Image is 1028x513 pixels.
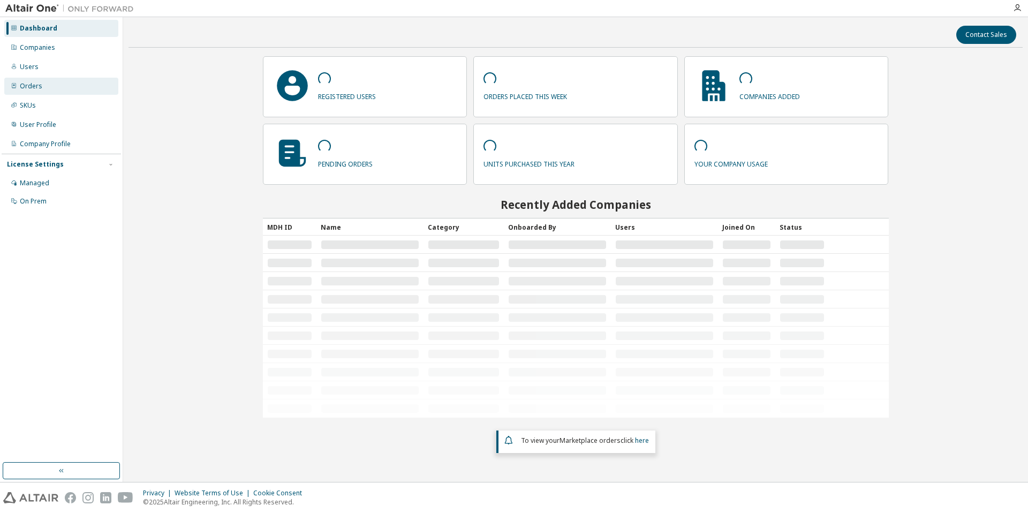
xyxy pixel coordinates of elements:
div: Orders [20,82,42,90]
img: facebook.svg [65,492,76,503]
div: MDH ID [267,218,312,236]
img: altair_logo.svg [3,492,58,503]
div: Joined On [722,218,771,236]
div: User Profile [20,120,56,129]
div: SKUs [20,101,36,110]
div: Companies [20,43,55,52]
p: registered users [318,89,376,101]
p: your company usage [694,156,768,169]
div: On Prem [20,197,47,206]
p: orders placed this week [483,89,567,101]
div: Company Profile [20,140,71,148]
h2: Recently Added Companies [263,198,889,212]
em: Marketplace orders [560,436,621,445]
img: Altair One [5,3,139,14]
p: © 2025 Altair Engineering, Inc. All Rights Reserved. [143,497,308,507]
p: companies added [739,89,800,101]
div: Name [321,218,419,236]
div: Dashboard [20,24,57,33]
p: pending orders [318,156,373,169]
div: Cookie Consent [253,489,308,497]
img: linkedin.svg [100,492,111,503]
div: Onboarded By [508,218,607,236]
a: here [635,436,649,445]
div: Category [428,218,500,236]
div: Status [780,218,825,236]
div: Users [615,218,714,236]
div: Privacy [143,489,175,497]
img: instagram.svg [82,492,94,503]
button: Contact Sales [956,26,1016,44]
div: Managed [20,179,49,187]
span: To view your click [521,436,649,445]
p: units purchased this year [483,156,575,169]
div: Website Terms of Use [175,489,253,497]
div: License Settings [7,160,64,169]
img: youtube.svg [118,492,133,503]
div: Users [20,63,39,71]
